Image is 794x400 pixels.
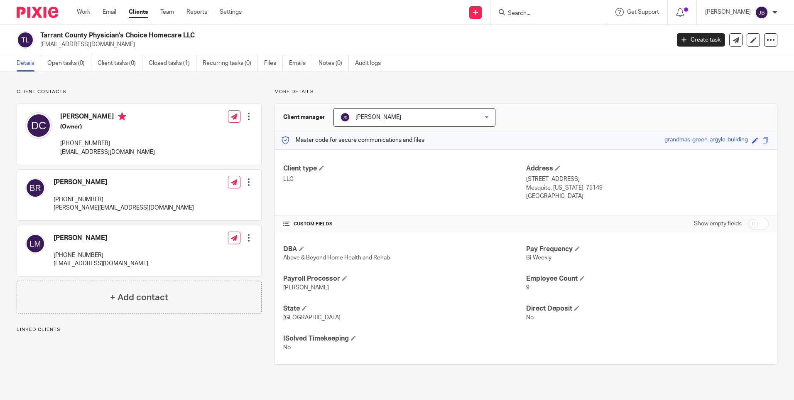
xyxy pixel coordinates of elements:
[677,33,725,47] a: Create task
[54,195,194,204] p: [PHONE_NUMBER]
[283,334,526,343] h4: ISolved Timekeeping
[283,113,325,121] h3: Client manager
[60,148,155,156] p: [EMAIL_ADDRESS][DOMAIN_NAME]
[526,315,534,321] span: No
[283,304,526,313] h4: State
[283,345,291,351] span: No
[25,178,45,198] img: svg%3E
[149,55,196,72] a: Closed tasks (1)
[526,274,769,283] h4: Employee Count
[283,255,390,261] span: Above & Beyond Home Health and Rehab
[25,234,45,254] img: svg%3E
[60,112,155,123] h4: [PERSON_NAME]
[54,204,194,212] p: [PERSON_NAME][EMAIL_ADDRESS][DOMAIN_NAME]
[526,304,769,313] h4: Direct Deposit
[40,40,664,49] p: [EMAIL_ADDRESS][DOMAIN_NAME]
[60,123,155,131] h5: (Owner)
[283,175,526,183] p: LLC
[355,114,401,120] span: [PERSON_NAME]
[160,8,174,16] a: Team
[283,221,526,227] h4: CUSTOM FIELDS
[526,285,529,291] span: 9
[526,164,769,173] h4: Address
[103,8,116,16] a: Email
[60,139,155,148] p: [PHONE_NUMBER]
[186,8,207,16] a: Reports
[25,112,52,139] img: svg%3E
[54,259,148,268] p: [EMAIL_ADDRESS][DOMAIN_NAME]
[54,178,194,187] h4: [PERSON_NAME]
[319,55,349,72] a: Notes (0)
[17,7,58,18] img: Pixie
[526,175,769,183] p: [STREET_ADDRESS]
[355,55,387,72] a: Audit logs
[526,245,769,254] h4: Pay Frequency
[526,192,769,200] p: [GEOGRAPHIC_DATA]
[264,55,283,72] a: Files
[17,326,262,333] p: Linked clients
[281,136,424,144] p: Master code for secure communications and files
[98,55,142,72] a: Client tasks (0)
[77,8,90,16] a: Work
[17,55,41,72] a: Details
[118,112,126,121] i: Primary
[17,89,262,95] p: Client contacts
[289,55,312,72] a: Emails
[47,55,91,72] a: Open tasks (0)
[340,112,350,122] img: svg%3E
[283,164,526,173] h4: Client type
[755,6,768,19] img: svg%3E
[705,8,751,16] p: [PERSON_NAME]
[283,315,341,321] span: [GEOGRAPHIC_DATA]
[40,31,539,40] h2: Tarrant County Physician's Choice Homecare LLC
[283,274,526,283] h4: Payroll Processor
[526,184,769,192] p: Mesquite, [US_STATE], 75149
[694,220,742,228] label: Show empty fields
[110,291,168,304] h4: + Add contact
[129,8,148,16] a: Clients
[220,8,242,16] a: Settings
[627,9,659,15] span: Get Support
[283,285,329,291] span: [PERSON_NAME]
[54,251,148,259] p: [PHONE_NUMBER]
[274,89,777,95] p: More details
[526,255,551,261] span: Bi-Weekly
[203,55,258,72] a: Recurring tasks (0)
[664,136,748,145] div: grandmas-green-argyle-building
[283,245,526,254] h4: DBA
[507,10,582,17] input: Search
[17,31,34,49] img: svg%3E
[54,234,148,242] h4: [PERSON_NAME]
